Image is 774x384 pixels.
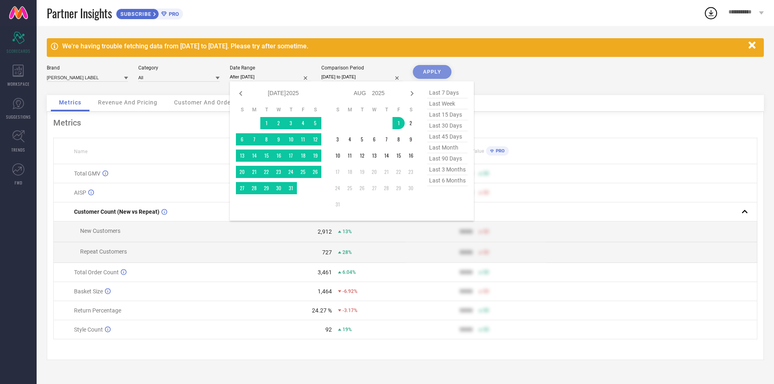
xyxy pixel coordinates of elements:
[325,326,332,333] div: 92
[460,249,473,256] div: 9999
[53,118,757,128] div: Metrics
[248,133,260,145] td: Mon Jul 07 2025
[74,149,87,154] span: Name
[230,73,311,81] input: Select date range
[297,166,309,178] td: Fri Jul 25 2025
[74,326,103,333] span: Style Count
[368,133,380,145] td: Wed Aug 06 2025
[297,133,309,145] td: Fri Jul 11 2025
[483,289,489,294] span: 50
[174,99,236,106] span: Customer And Orders
[344,106,356,113] th: Monday
[11,147,25,153] span: TRENDS
[322,249,332,256] div: 727
[167,11,179,17] span: PRO
[15,180,22,186] span: FWD
[392,117,405,129] td: Fri Aug 01 2025
[248,150,260,162] td: Mon Jul 14 2025
[62,42,744,50] div: We're having trouble fetching data from [DATE] to [DATE]. Please try after sometime.
[427,142,468,153] span: last month
[427,98,468,109] span: last week
[483,269,489,275] span: 50
[331,182,344,194] td: Sun Aug 24 2025
[342,289,358,294] span: -6.92%
[236,150,248,162] td: Sun Jul 13 2025
[342,308,358,313] span: -3.17%
[321,73,403,81] input: Select comparison period
[427,109,468,120] span: last 15 days
[483,171,489,176] span: 50
[74,189,86,196] span: AISP
[80,228,120,234] span: New Customers
[704,6,718,20] div: Open download list
[380,133,392,145] td: Thu Aug 07 2025
[138,65,220,71] div: Category
[273,166,285,178] td: Wed Jul 23 2025
[74,170,100,177] span: Total GMV
[342,229,352,234] span: 13%
[7,48,31,54] span: SCORECARDS
[483,327,489,332] span: 50
[483,249,489,255] span: 50
[74,208,159,215] span: Customer Count (New vs Repeat)
[331,198,344,210] td: Sun Aug 31 2025
[460,326,473,333] div: 9999
[74,269,119,276] span: Total Order Count
[236,182,248,194] td: Sun Jul 27 2025
[80,248,127,255] span: Repeat Customers
[309,150,321,162] td: Sat Jul 19 2025
[427,153,468,164] span: last 90 days
[427,87,468,98] span: last 7 days
[273,182,285,194] td: Wed Jul 30 2025
[380,150,392,162] td: Thu Aug 14 2025
[342,327,352,332] span: 19%
[356,106,368,113] th: Tuesday
[356,182,368,194] td: Tue Aug 26 2025
[260,106,273,113] th: Tuesday
[248,182,260,194] td: Mon Jul 28 2025
[407,89,417,98] div: Next month
[342,249,352,255] span: 28%
[248,106,260,113] th: Monday
[116,7,183,20] a: SUBSCRIBEPRO
[285,106,297,113] th: Thursday
[285,117,297,129] td: Thu Jul 03 2025
[285,150,297,162] td: Thu Jul 17 2025
[392,133,405,145] td: Fri Aug 08 2025
[356,133,368,145] td: Tue Aug 05 2025
[331,150,344,162] td: Sun Aug 10 2025
[47,65,128,71] div: Brand
[344,133,356,145] td: Mon Aug 04 2025
[405,133,417,145] td: Sat Aug 09 2025
[285,133,297,145] td: Thu Jul 10 2025
[285,166,297,178] td: Thu Jul 24 2025
[368,166,380,178] td: Wed Aug 20 2025
[321,65,403,71] div: Comparison Period
[405,166,417,178] td: Sat Aug 23 2025
[273,117,285,129] td: Wed Jul 02 2025
[405,117,417,129] td: Sat Aug 02 2025
[7,81,30,87] span: WORKSPACE
[297,117,309,129] td: Fri Jul 04 2025
[47,5,112,22] span: Partner Insights
[392,166,405,178] td: Fri Aug 22 2025
[318,228,332,235] div: 2,912
[342,269,356,275] span: 6.04%
[460,228,473,235] div: 9999
[392,106,405,113] th: Friday
[260,117,273,129] td: Tue Jul 01 2025
[368,150,380,162] td: Wed Aug 13 2025
[6,114,31,120] span: SUGGESTIONS
[483,190,489,195] span: 50
[427,164,468,175] span: last 3 months
[331,133,344,145] td: Sun Aug 03 2025
[344,150,356,162] td: Mon Aug 11 2025
[98,99,157,106] span: Revenue And Pricing
[460,307,473,314] div: 9999
[356,166,368,178] td: Tue Aug 19 2025
[392,182,405,194] td: Fri Aug 29 2025
[331,106,344,113] th: Sunday
[297,106,309,113] th: Friday
[116,11,153,17] span: SUBSCRIBE
[309,166,321,178] td: Sat Jul 26 2025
